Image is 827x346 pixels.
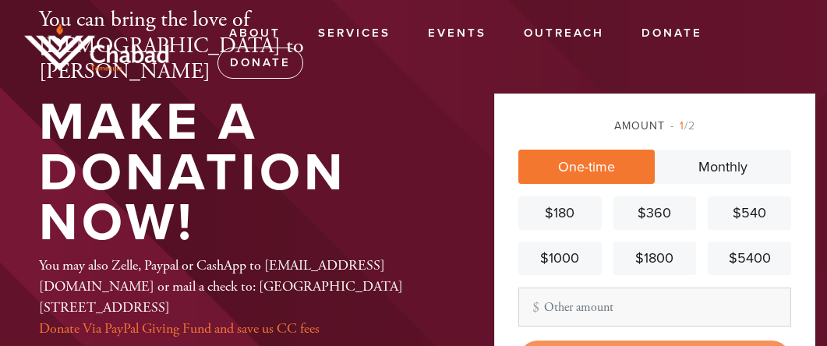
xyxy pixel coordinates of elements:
[630,19,714,48] a: Donate
[518,288,791,327] input: Other amount
[620,203,691,224] div: $360
[39,97,444,249] h1: Make a Donation Now!
[714,248,785,269] div: $5400
[416,19,498,48] a: Events
[714,203,785,224] div: $540
[518,118,791,134] div: Amount
[708,196,791,230] a: $540
[620,248,691,269] div: $1800
[217,48,303,79] a: Donate
[655,150,791,184] a: Monthly
[708,242,791,275] a: $5400
[39,320,320,337] a: Donate Via PayPal Giving Fund and save us CC fees
[525,203,596,224] div: $180
[23,23,171,72] img: Temecula-orange-cropped.gif
[518,150,655,184] a: One-time
[217,19,292,48] a: About
[518,242,602,275] a: $1000
[512,19,616,48] a: Outreach
[613,242,697,275] a: $1800
[306,19,402,48] a: Services
[525,248,596,269] div: $1000
[518,196,602,230] a: $180
[39,255,444,339] div: You may also Zelle, Paypal or CashApp to [EMAIL_ADDRESS][DOMAIN_NAME] or mail a check to: [GEOGRA...
[680,119,684,132] span: 1
[613,196,697,230] a: $360
[670,119,695,132] span: /2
